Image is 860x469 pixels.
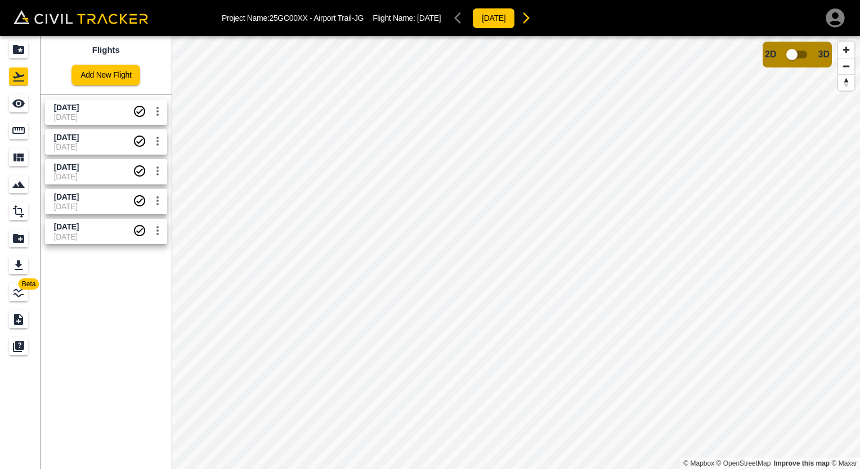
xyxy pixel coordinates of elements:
a: OpenStreetMap [716,459,771,467]
button: Zoom in [838,42,854,58]
button: [DATE] [472,8,515,29]
img: Civil Tracker [14,10,148,24]
a: Map feedback [774,459,830,467]
a: Mapbox [683,459,714,467]
canvas: Map [172,36,860,469]
span: [DATE] [417,13,441,22]
span: 2D [765,49,776,60]
p: Project Name: 25GC00XX - Airport Trail-JG [222,13,364,22]
a: Maxar [831,459,857,467]
button: Reset bearing to north [838,74,854,91]
button: Zoom out [838,58,854,74]
p: Flight Name: [373,13,441,22]
span: 3D [818,49,830,60]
